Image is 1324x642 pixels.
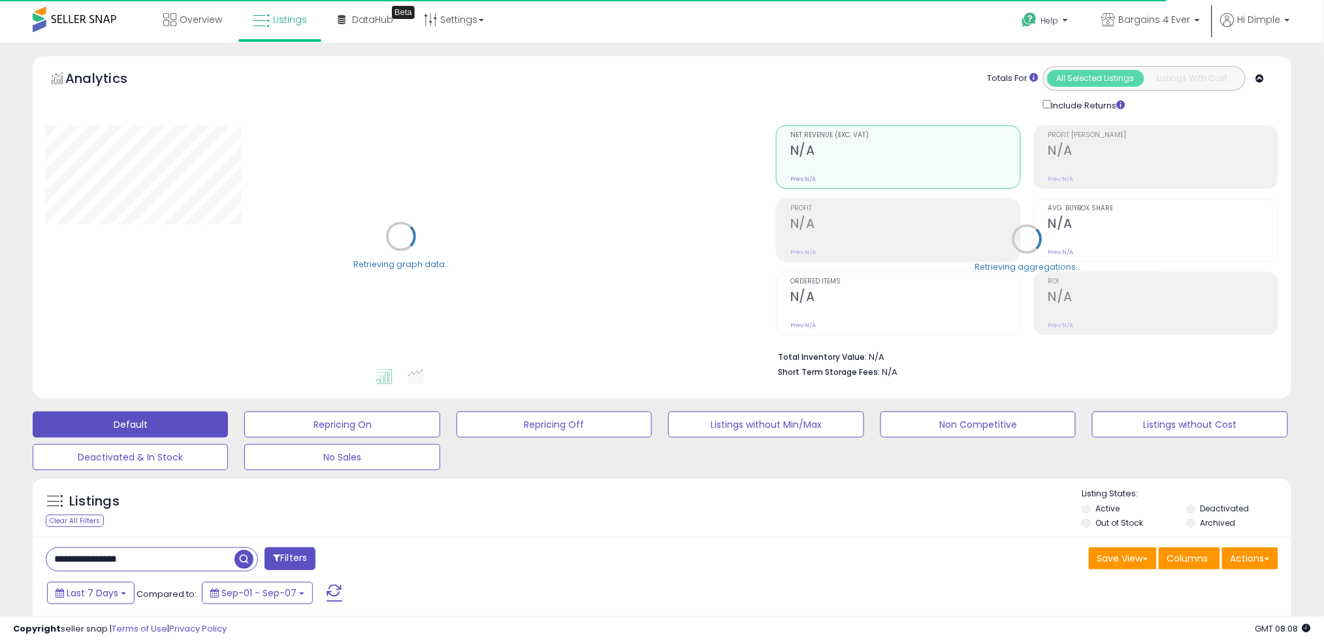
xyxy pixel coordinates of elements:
[180,13,222,26] span: Overview
[1012,2,1081,42] a: Help
[988,72,1039,85] div: Totals For
[265,547,315,570] button: Filters
[47,582,135,604] button: Last 7 Days
[352,13,393,26] span: DataHub
[457,411,652,438] button: Repricing Off
[392,6,415,19] div: Tooltip anchor
[1041,15,1059,26] span: Help
[1022,12,1038,28] i: Get Help
[1047,70,1144,87] button: All Selected Listings
[169,622,227,635] a: Privacy Policy
[33,444,228,470] button: Deactivated & In Stock
[668,411,864,438] button: Listings without Min/Max
[1082,488,1291,500] p: Listing States:
[46,515,104,527] div: Clear All Filters
[67,586,118,600] span: Last 7 Days
[880,411,1076,438] button: Non Competitive
[1200,503,1249,514] label: Deactivated
[1238,13,1281,26] span: Hi Dimple
[1159,547,1220,570] button: Columns
[1096,503,1120,514] label: Active
[221,586,297,600] span: Sep-01 - Sep-07
[244,411,440,438] button: Repricing On
[1089,547,1157,570] button: Save View
[975,261,1080,273] div: Retrieving aggregations..
[137,588,197,600] span: Compared to:
[13,623,227,635] div: seller snap | |
[33,411,228,438] button: Default
[1200,517,1235,528] label: Archived
[65,69,153,91] h5: Analytics
[1222,547,1278,570] button: Actions
[353,259,449,270] div: Retrieving graph data..
[1119,13,1191,26] span: Bargains 4 Ever
[202,582,313,604] button: Sep-01 - Sep-07
[1167,552,1208,565] span: Columns
[244,444,440,470] button: No Sales
[273,13,307,26] span: Listings
[1255,622,1311,635] span: 2025-09-15 08:08 GMT
[1144,70,1241,87] button: Listings With Cost
[1033,97,1141,112] div: Include Returns
[1092,411,1287,438] button: Listings without Cost
[112,622,167,635] a: Terms of Use
[1096,517,1144,528] label: Out of Stock
[1221,13,1290,42] a: Hi Dimple
[13,622,61,635] strong: Copyright
[69,492,120,511] h5: Listings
